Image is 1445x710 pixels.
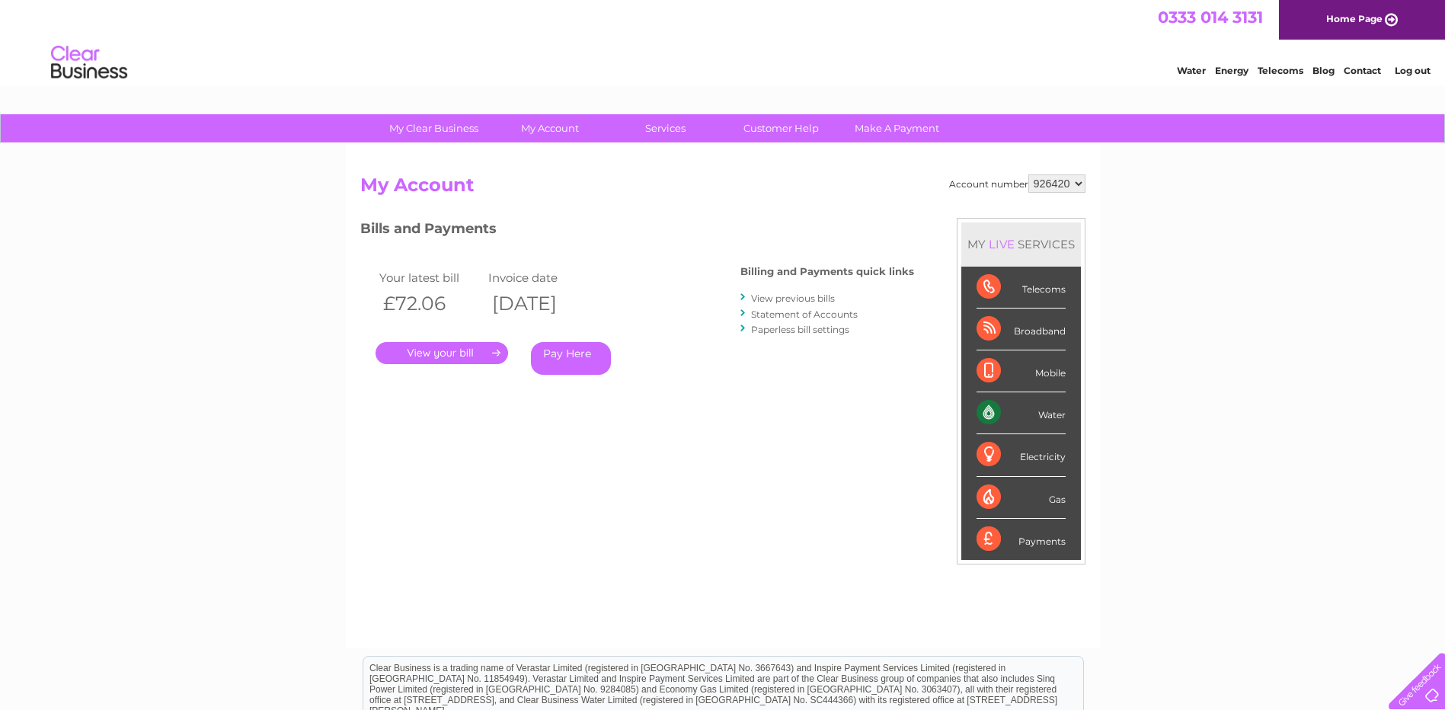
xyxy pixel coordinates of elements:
[1344,65,1381,76] a: Contact
[986,237,1018,251] div: LIVE
[360,218,914,245] h3: Bills and Payments
[977,477,1066,519] div: Gas
[949,174,1085,193] div: Account number
[751,324,849,335] a: Paperless bill settings
[484,288,594,319] th: [DATE]
[1258,65,1303,76] a: Telecoms
[834,114,960,142] a: Make A Payment
[1215,65,1248,76] a: Energy
[603,114,728,142] a: Services
[977,434,1066,476] div: Electricity
[376,288,485,319] th: £72.06
[1395,65,1431,76] a: Log out
[751,293,835,304] a: View previous bills
[977,392,1066,434] div: Water
[376,267,485,288] td: Your latest bill
[977,309,1066,350] div: Broadband
[740,266,914,277] h4: Billing and Payments quick links
[484,267,594,288] td: Invoice date
[363,8,1083,74] div: Clear Business is a trading name of Verastar Limited (registered in [GEOGRAPHIC_DATA] No. 3667643...
[487,114,612,142] a: My Account
[50,40,128,86] img: logo.png
[751,309,858,320] a: Statement of Accounts
[360,174,1085,203] h2: My Account
[718,114,844,142] a: Customer Help
[371,114,497,142] a: My Clear Business
[1312,65,1335,76] a: Blog
[531,342,611,375] a: Pay Here
[1158,8,1263,27] a: 0333 014 3131
[977,267,1066,309] div: Telecoms
[961,222,1081,266] div: MY SERVICES
[376,342,508,364] a: .
[977,350,1066,392] div: Mobile
[977,519,1066,560] div: Payments
[1177,65,1206,76] a: Water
